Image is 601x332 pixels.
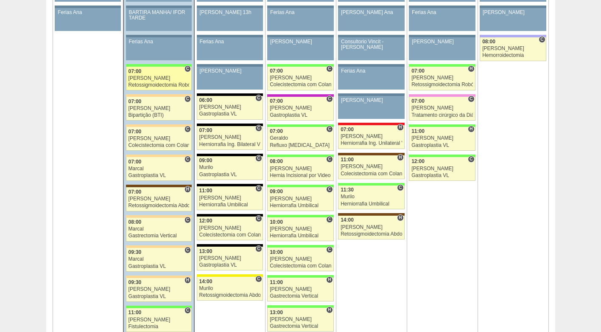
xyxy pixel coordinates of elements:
[267,6,333,8] div: Key: Aviso
[267,35,333,37] div: Key: Aviso
[184,65,191,72] span: Consultório
[270,68,283,74] span: 07:00
[129,256,190,262] div: Marcal
[409,124,475,127] div: Key: Brasil
[409,97,475,121] a: C 07:00 [PERSON_NAME] Tratamento cirúrgico da Diástase do reto abdomem
[184,277,191,284] span: Hospital
[199,286,260,291] div: Murilo
[267,94,333,97] div: Key: Maria Braido
[184,217,191,223] span: Consultório
[129,82,190,88] div: Retossigmoidectomia Robótica
[129,249,142,255] span: 09:30
[199,256,260,261] div: [PERSON_NAME]
[200,39,260,45] div: Ferias Ana
[126,94,192,97] div: Key: Bartira
[341,127,354,132] span: 07:00
[126,248,192,272] a: C 09:30 Marcal Gastroplastia VL
[341,98,402,103] div: [PERSON_NAME]
[199,172,260,177] div: Gastroplastia VL
[412,10,472,15] div: Ferias Ana
[255,245,262,252] span: Consultório
[397,184,403,191] span: Consultório
[326,186,333,193] span: Consultório
[199,188,212,194] span: 11:00
[267,64,333,67] div: Key: Brasil
[270,128,283,134] span: 07:00
[267,127,333,151] a: C 07:00 Geraldo Refluxo [MEDICAL_DATA] esofágico Robótico
[338,125,404,149] a: H 07:00 [PERSON_NAME] Herniorrafia Ing. Unilateral VL
[412,39,472,45] div: [PERSON_NAME]
[267,124,333,127] div: Key: Brasil
[411,105,473,111] div: [PERSON_NAME]
[199,279,212,284] span: 14:00
[267,278,333,301] a: H 11:00 [PERSON_NAME] Gastrectomia Vertical
[129,39,189,45] div: Ferias Ana
[126,187,192,211] a: H 07:00 [PERSON_NAME] Retossigmoidectomia Abdominal VL
[126,124,192,127] div: Key: Bartira
[267,217,333,241] a: C 10:00 [PERSON_NAME] Herniorrafia Umbilical
[411,158,425,164] span: 12:00
[126,215,192,218] div: Key: Bartira
[267,185,333,187] div: Key: Brasil
[197,126,263,150] a: C 07:00 [PERSON_NAME] Herniorrafia Ing. Bilateral VL
[341,141,402,146] div: Herniorrafia Ing. Unilateral VL
[468,65,474,72] span: Hospital
[411,113,473,118] div: Tratamento cirúrgico da Diástase do reto abdomem
[270,279,283,285] span: 11:00
[126,278,192,302] a: H 09:30 [PERSON_NAME] Gastroplastia VL
[197,124,263,126] div: Key: Blanc
[126,218,192,242] a: C 08:00 Marcal Gastrectomia Vertical
[270,249,283,255] span: 10:00
[126,308,192,332] a: C 11:00 [PERSON_NAME] Fistulectomia
[129,98,142,104] span: 07:00
[126,245,192,248] div: Key: Bartira
[197,277,263,301] a: C 14:00 Murilo Retossigmoidectomia Abdominal VL
[255,95,262,101] span: Consultório
[270,203,331,208] div: Herniorrafia Umbilical
[197,156,263,180] a: C 09:00 Murilo Gastroplastia VL
[409,67,475,90] a: H 07:00 [PERSON_NAME] Retossigmoidectomia Robótica
[338,213,404,216] div: Key: Santa Joana
[55,6,121,8] div: Key: Aviso
[199,202,260,208] div: Herniorrafia Umbilical
[480,37,546,61] a: C 08:00 [PERSON_NAME] Hemorroidectomia
[199,293,260,298] div: Retossigmoidectomia Abdominal VL
[129,309,142,315] span: 11:00
[129,129,142,135] span: 07:00
[338,153,404,155] div: Key: Santa Joana
[270,82,331,87] div: Colecistectomia com Colangiografia VL
[270,263,331,269] div: Colecistectomia com Colangiografia VL
[197,186,263,210] a: C 11:00 [PERSON_NAME] Herniorrafia Umbilical
[341,201,402,207] div: Herniorrafia Umbilical
[480,35,546,37] div: Key: Christóvão da Gama
[267,97,333,121] a: C 07:00 [PERSON_NAME] Gastroplastia VL
[129,166,190,172] div: Marcal
[197,247,263,270] a: C 13:00 [PERSON_NAME] Gastroplastia VL
[270,226,331,232] div: [PERSON_NAME]
[341,164,402,169] div: [PERSON_NAME]
[199,262,260,268] div: Gastroplastia VL
[199,135,260,140] div: [PERSON_NAME]
[126,8,192,31] a: BARTIRA MANHÃ/ IFOR TARDE
[270,309,283,315] span: 13:00
[338,216,404,239] a: H 14:00 [PERSON_NAME] Retossigmoidectomia Abdominal VL
[197,8,263,31] a: [PERSON_NAME] 13h
[326,246,333,253] span: Consultório
[199,142,260,147] div: Herniorrafia Ing. Bilateral VL
[255,276,262,282] span: Consultório
[338,123,404,125] div: Key: Assunção
[129,10,189,21] div: BARTIRA MANHÃ/ IFOR TARDE
[267,67,333,90] a: C 07:00 [PERSON_NAME] Colecistectomia com Colangiografia VL
[468,96,474,102] span: Consultório
[411,135,473,141] div: [PERSON_NAME]
[199,111,260,117] div: Gastroplastia VL
[270,219,283,225] span: 10:00
[270,135,331,141] div: Geraldo
[270,287,331,292] div: [PERSON_NAME]
[341,231,402,237] div: Retossigmoidectomia Abdominal VL
[341,217,354,223] span: 14:00
[270,324,331,329] div: Gastrectomia Vertical
[129,317,190,323] div: [PERSON_NAME]
[126,6,192,8] div: Key: Aviso
[55,8,121,31] a: Ferias Ana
